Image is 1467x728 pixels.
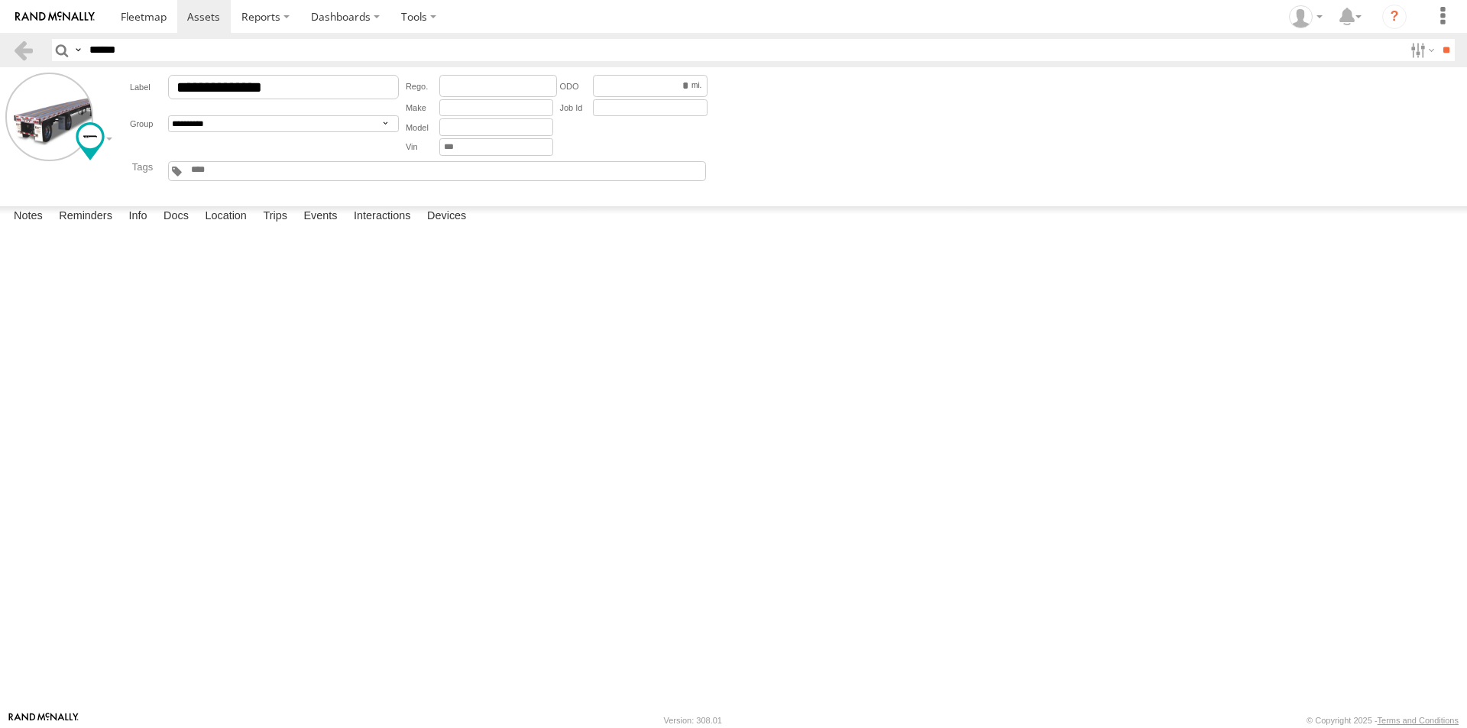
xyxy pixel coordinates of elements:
[156,206,196,228] label: Docs
[664,716,722,725] div: Version: 308.01
[51,206,120,228] label: Reminders
[346,206,419,228] label: Interactions
[419,206,474,228] label: Devices
[1307,716,1459,725] div: © Copyright 2025 -
[12,39,34,61] a: Back to previous Page
[76,122,105,160] div: Change Map Icon
[1378,716,1459,725] a: Terms and Conditions
[296,206,345,228] label: Events
[8,713,79,728] a: Visit our Website
[6,206,50,228] label: Notes
[197,206,254,228] label: Location
[121,206,154,228] label: Info
[15,11,95,22] img: rand-logo.svg
[72,39,84,61] label: Search Query
[1382,5,1407,29] i: ?
[1284,5,1328,28] div: Eric Hargrove
[1404,39,1437,61] label: Search Filter Options
[255,206,295,228] label: Trips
